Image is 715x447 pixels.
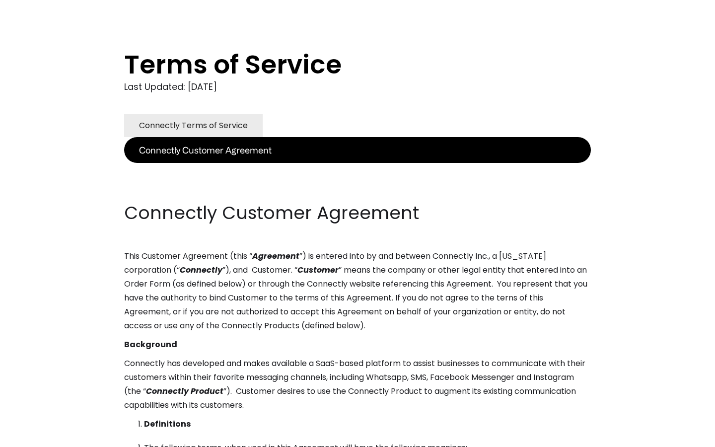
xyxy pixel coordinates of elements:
[180,264,222,276] em: Connectly
[252,250,299,262] em: Agreement
[297,264,339,276] em: Customer
[124,163,591,177] p: ‍
[124,339,177,350] strong: Background
[20,430,60,444] ul: Language list
[124,79,591,94] div: Last Updated: [DATE]
[139,119,248,133] div: Connectly Terms of Service
[124,182,591,196] p: ‍
[144,418,191,430] strong: Definitions
[124,50,551,79] h1: Terms of Service
[139,143,272,157] div: Connectly Customer Agreement
[10,429,60,444] aside: Language selected: English
[146,385,223,397] em: Connectly Product
[124,249,591,333] p: This Customer Agreement (this “ ”) is entered into by and between Connectly Inc., a [US_STATE] co...
[124,201,591,225] h2: Connectly Customer Agreement
[124,357,591,412] p: Connectly has developed and makes available a SaaS-based platform to assist businesses to communi...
